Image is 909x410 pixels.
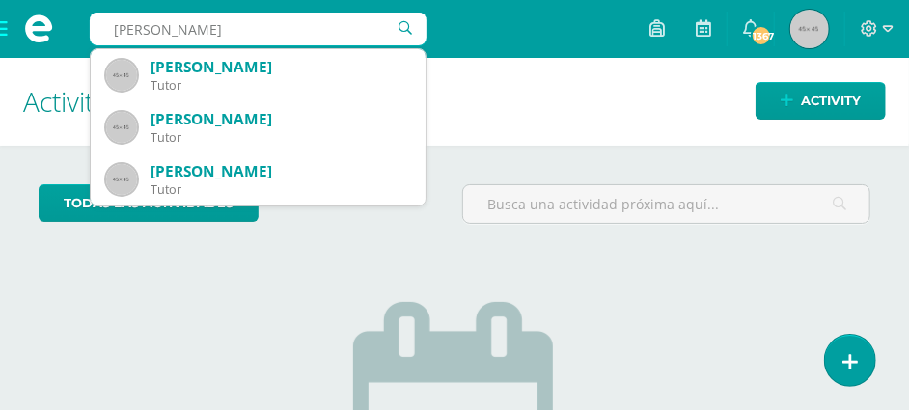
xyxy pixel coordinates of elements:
[151,161,410,181] div: [PERSON_NAME]
[106,112,137,143] img: 45x45
[151,129,410,146] div: Tutor
[801,83,861,119] span: Activity
[751,25,772,46] span: 1367
[106,60,137,91] img: 45x45
[90,13,427,45] input: Search a user…
[463,185,869,223] input: Busca una actividad próxima aquí...
[756,82,886,120] a: Activity
[151,57,410,77] div: [PERSON_NAME]
[790,10,829,48] img: 45x45
[151,109,410,129] div: [PERSON_NAME]
[106,164,137,195] img: 45x45
[151,77,410,94] div: Tutor
[39,184,259,222] a: todas las Actividades
[23,58,886,146] h1: Activities
[151,181,410,198] div: Tutor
